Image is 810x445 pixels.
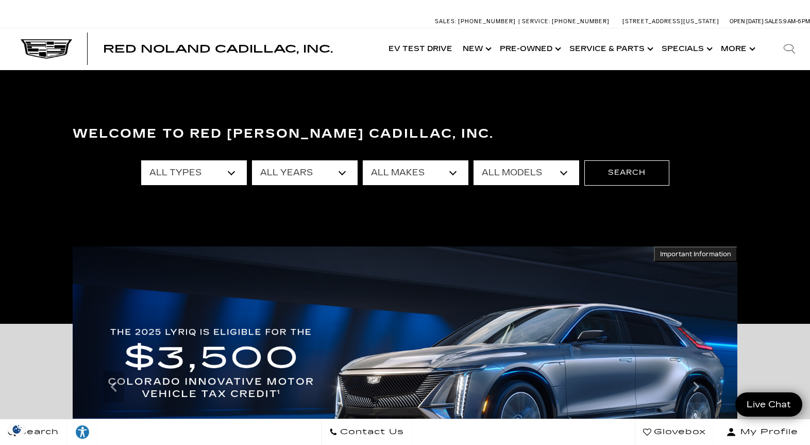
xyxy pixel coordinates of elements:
[656,28,716,70] a: Specials
[383,28,458,70] a: EV Test Drive
[716,28,758,70] button: More
[67,419,98,445] a: Explore your accessibility options
[103,44,333,54] a: Red Noland Cadillac, Inc.
[435,18,457,25] span: Sales:
[741,399,796,410] span: Live Chat
[660,250,731,258] span: Important Information
[735,392,802,417] a: Live Chat
[21,39,72,59] img: Cadillac Dark Logo with Cadillac White Text
[714,419,810,445] button: Open user profile menu
[635,419,714,445] a: Glovebox
[622,18,719,25] a: [STREET_ADDRESS][US_STATE]
[363,160,468,185] select: Filter by make
[564,28,656,70] a: Service & Parts
[518,19,612,24] a: Service: [PHONE_NUMBER]
[495,28,564,70] a: Pre-Owned
[73,124,737,144] h3: Welcome to Red [PERSON_NAME] Cadillac, Inc.
[686,371,706,402] div: Next slide
[337,425,404,439] span: Contact Us
[321,419,412,445] a: Contact Us
[141,160,247,185] select: Filter by type
[552,18,610,25] span: [PHONE_NUMBER]
[730,18,764,25] span: Open [DATE]
[522,18,550,25] span: Service:
[474,160,579,185] select: Filter by model
[5,424,29,435] section: Click to Open Cookie Consent Modal
[783,18,810,25] span: 9 AM-6 PM
[67,424,98,440] div: Explore your accessibility options
[104,371,124,402] div: Previous slide
[458,18,516,25] span: [PHONE_NUMBER]
[252,160,358,185] select: Filter by year
[458,28,495,70] a: New
[16,425,59,439] span: Search
[103,43,333,55] span: Red Noland Cadillac, Inc.
[435,19,518,24] a: Sales: [PHONE_NUMBER]
[765,18,783,25] span: Sales:
[584,160,669,185] button: Search
[736,425,798,439] span: My Profile
[651,425,706,439] span: Glovebox
[654,246,737,262] button: Important Information
[5,424,29,435] img: Opt-Out Icon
